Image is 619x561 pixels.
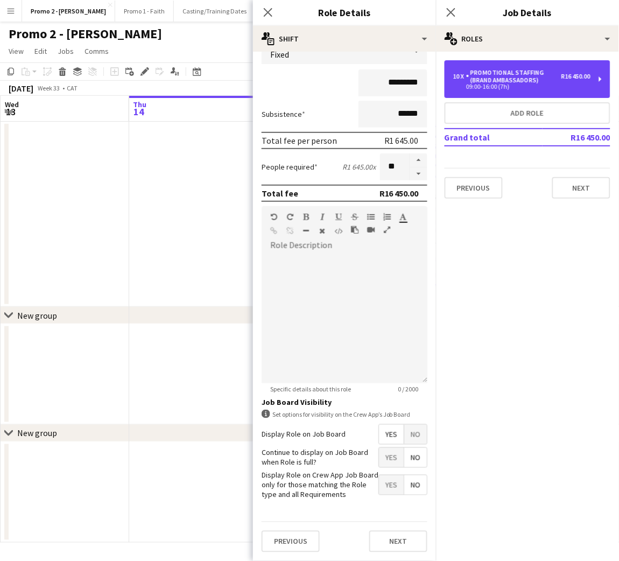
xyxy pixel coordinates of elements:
[9,83,33,94] div: [DATE]
[67,84,78,92] div: CAT
[384,135,419,146] div: R1 645.00
[85,46,109,56] span: Comms
[174,1,256,22] button: Casting/Training Dates
[262,385,360,394] span: Specific details about this role
[262,471,378,500] label: Display Role on Crew App Job Board only for those matching the Role type and all Requirements
[9,26,162,42] h1: Promo 2 - [PERSON_NAME]
[561,73,590,80] div: R16 450.00
[445,129,543,146] td: Grand total
[319,213,326,221] button: Italic
[3,106,19,118] span: 13
[383,226,391,234] button: Fullscreen
[253,26,436,52] div: Shift
[80,44,113,58] a: Comms
[379,425,404,444] span: Yes
[404,475,427,495] span: No
[17,428,57,439] div: New group
[303,227,310,235] button: Horizontal Line
[4,44,28,58] a: View
[379,188,419,199] div: R16 450.00
[445,177,503,199] button: Previous
[262,531,320,552] button: Previous
[22,1,115,22] button: Promo 2 - [PERSON_NAME]
[445,102,610,124] button: Add role
[399,213,407,221] button: Text Color
[53,44,78,58] a: Jobs
[262,135,337,146] div: Total fee per person
[36,84,62,92] span: Week 33
[262,430,346,439] label: Display Role on Job Board
[262,109,305,119] label: Subsistence
[30,44,51,58] a: Edit
[270,49,289,60] span: Fixed
[17,310,57,321] div: New group
[262,410,427,420] div: Set options for visibility on the Crew App’s Job Board
[379,475,404,495] span: Yes
[9,46,24,56] span: View
[383,213,391,221] button: Ordered List
[319,227,326,235] button: Clear Formatting
[410,153,427,167] button: Increase
[453,73,466,80] div: 10 x
[58,46,74,56] span: Jobs
[351,213,358,221] button: Strikethrough
[379,448,404,467] span: Yes
[34,46,47,56] span: Edit
[390,385,427,394] span: 0 / 2000
[410,167,427,181] button: Decrease
[552,177,610,199] button: Next
[351,226,358,234] button: Paste as plain text
[5,100,19,109] span: Wed
[367,226,375,234] button: Insert video
[436,26,619,52] div: Roles
[133,100,147,109] span: Thu
[262,188,298,199] div: Total fee
[543,129,610,146] td: R16 450.00
[286,213,294,221] button: Redo
[335,213,342,221] button: Underline
[115,1,174,22] button: Promo 1 - Faith
[262,398,427,408] h3: Job Board Visibility
[270,213,278,221] button: Undo
[335,227,342,235] button: HTML Code
[367,213,375,221] button: Unordered List
[303,213,310,221] button: Bold
[466,69,561,84] div: Promotional Staffing (Brand Ambassadors)
[342,162,376,172] div: R1 645.00 x
[262,448,378,467] label: Continue to display on Job Board when Role is full?
[453,84,590,89] div: 09:00-16:00 (7h)
[132,106,147,118] span: 14
[404,448,427,467] span: No
[404,425,427,444] span: No
[253,5,436,19] h3: Role Details
[262,162,318,172] label: People required
[369,531,427,552] button: Next
[436,5,619,19] h3: Job Details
